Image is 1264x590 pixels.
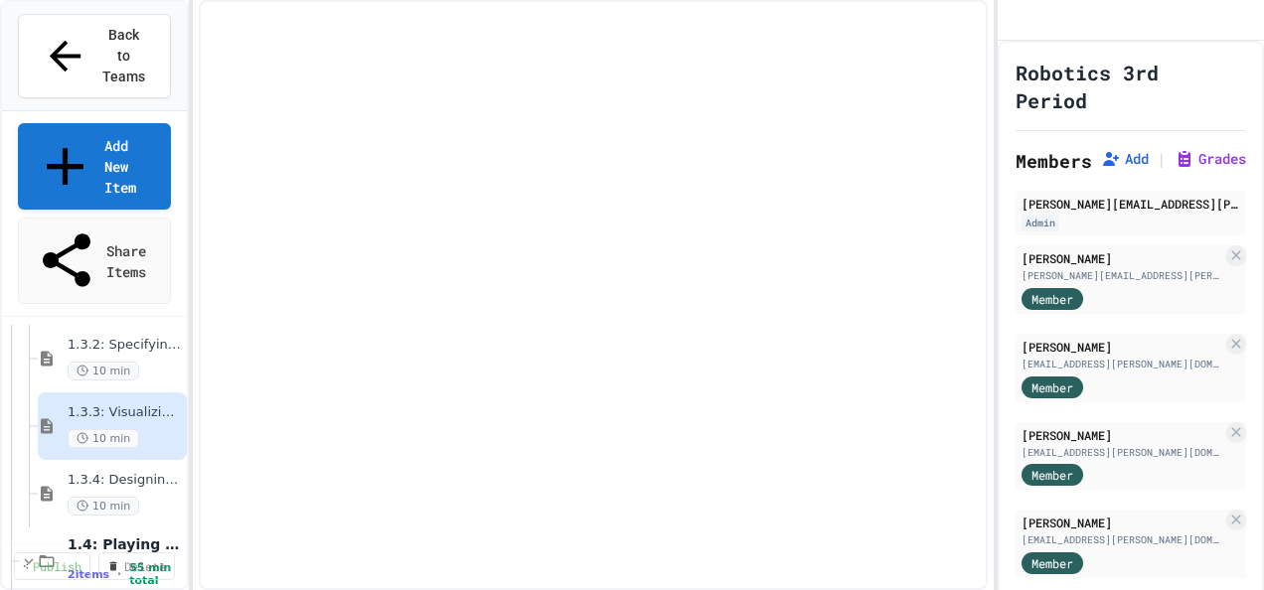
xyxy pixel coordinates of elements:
span: 10 min [68,497,139,516]
button: More options [175,422,183,430]
h1: Robotics 3rd Period [1016,59,1230,114]
button: Grades [1175,149,1246,169]
div: Admin [1022,215,1059,231]
button: Add [1101,149,1149,169]
div: [PERSON_NAME] [1022,338,1222,356]
a: Delete [98,552,175,580]
span: 1.3.2: Specifying Ideas with Pseudocode [68,337,183,354]
div: [PERSON_NAME] [1022,426,1222,444]
span: Member [1031,554,1073,572]
span: Member [1031,378,1073,396]
a: Share Items [18,218,171,303]
span: Member [1031,290,1073,308]
span: 1.3.4: Designing Flowcharts [68,472,183,489]
h2: Members [1016,147,1092,175]
div: [EMAIL_ADDRESS][PERSON_NAME][DOMAIN_NAME] [1022,532,1222,547]
span: 1.4: Playing Games [68,534,183,552]
span: 10 min [68,429,139,448]
div: [PERSON_NAME] [1022,249,1222,267]
span: 1.3.3: Visualizing Logic with Flowcharts [68,404,175,421]
span: | [1157,147,1167,171]
span: 2 items [68,567,109,580]
span: Back to Teams [100,25,147,87]
div: [EMAIL_ADDRESS][PERSON_NAME][DOMAIN_NAME] [1022,357,1222,371]
a: Add New Item [18,123,171,210]
span: Member [1031,466,1073,484]
div: [PERSON_NAME][EMAIL_ADDRESS][PERSON_NAME][DOMAIN_NAME] [1022,195,1240,213]
div: [PERSON_NAME][EMAIL_ADDRESS][PERSON_NAME][DOMAIN_NAME] [1022,268,1222,283]
span: 55 min total [129,561,182,587]
div: [PERSON_NAME] [1022,514,1222,531]
span: 10 min [68,362,139,380]
div: [EMAIL_ADDRESS][PERSON_NAME][DOMAIN_NAME] [1022,445,1222,460]
span: • [117,566,121,582]
a: Publish [14,552,90,580]
button: Back to Teams [18,14,171,98]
